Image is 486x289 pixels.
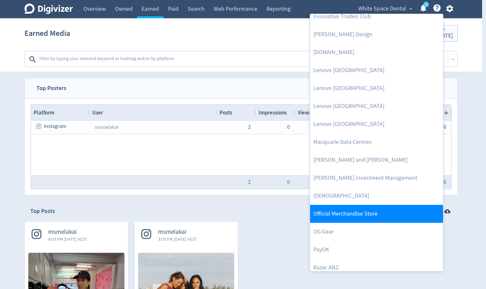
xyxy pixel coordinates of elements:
a: [DEMOGRAPHIC_DATA] [310,187,443,205]
a: Lenovo [GEOGRAPHIC_DATA] [310,97,443,115]
a: Innovative Tradies Club [310,8,443,25]
a: [DOMAIN_NAME] [310,43,443,61]
a: Lenovo [GEOGRAPHIC_DATA] [310,79,443,97]
a: Official Merchandise Store [310,205,443,223]
a: [PERSON_NAME] Investment Management [310,169,443,187]
a: Razer ANZ [310,259,443,277]
a: Macquarie Data Centres [310,133,443,151]
a: OG Gear [310,223,443,241]
a: [PERSON_NAME] and [PERSON_NAME] [310,151,443,169]
a: PayOK [310,241,443,259]
a: Lenovo [GEOGRAPHIC_DATA] [310,61,443,79]
a: Lenovo [GEOGRAPHIC_DATA] [310,115,443,133]
a: [PERSON_NAME] Design [310,25,443,43]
